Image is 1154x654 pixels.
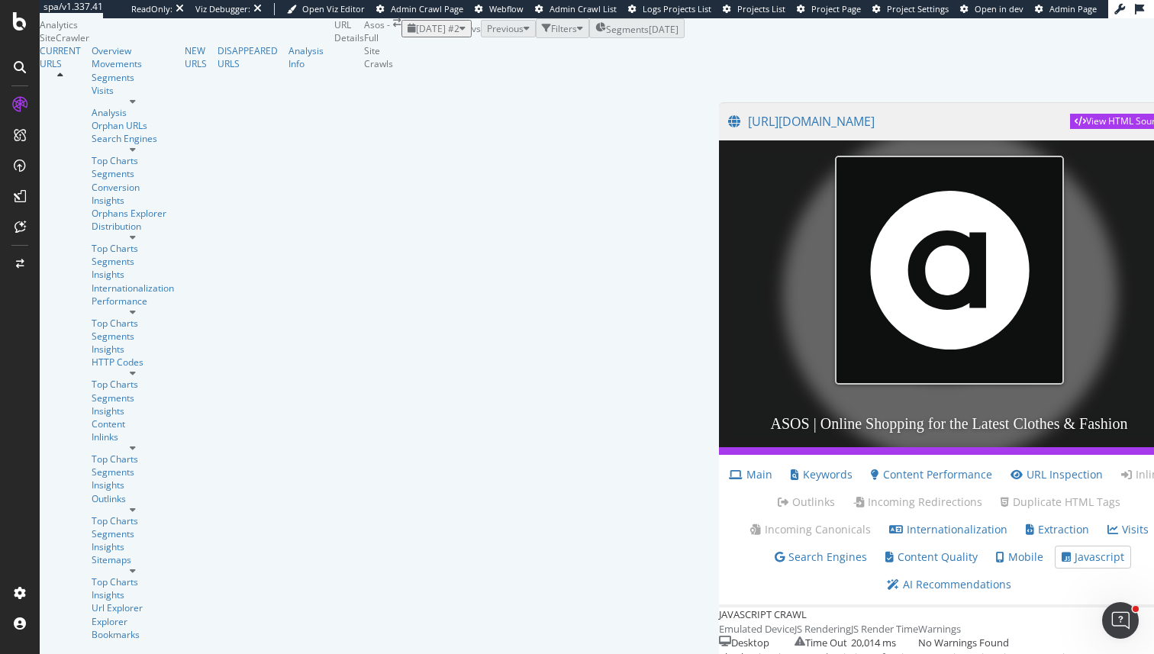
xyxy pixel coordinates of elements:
[92,356,174,369] a: HTTP Codes
[1011,467,1103,482] a: URL Inspection
[92,615,174,641] a: Explorer Bookmarks
[92,514,174,527] div: Top Charts
[1035,3,1097,15] a: Admin Page
[92,317,174,330] a: Top Charts
[805,636,847,650] div: Time Out
[92,575,174,588] a: Top Charts
[92,417,174,430] a: Content
[92,207,174,220] div: Orphans Explorer
[92,553,174,566] div: Sitemaps
[288,44,324,70] div: Analysis Info
[871,467,992,482] a: Content Performance
[628,3,711,15] a: Logs Projects List
[92,71,174,84] a: Segments
[376,3,463,15] a: Admin Crawl Page
[92,181,174,194] a: Conversion
[92,588,174,601] a: Insights
[416,22,459,35] span: 2025 Sep. 23rd #2
[791,467,853,482] a: Keywords
[131,3,172,15] div: ReadOnly:
[887,3,949,14] span: Project Settings
[885,549,978,565] a: Content Quality
[649,23,679,36] div: [DATE]
[472,22,481,35] span: vs
[487,22,524,35] span: Previous
[302,3,365,14] span: Open Viz Editor
[334,18,364,44] div: URL Details
[92,527,174,540] a: Segments
[728,102,1070,140] a: [URL][DOMAIN_NAME]
[92,282,174,295] a: Internationalization
[92,194,174,207] div: Insights
[92,295,174,308] a: Performance
[401,20,472,37] button: [DATE] #2
[996,549,1043,565] a: Mobile
[92,44,174,57] a: Overview
[92,167,174,180] div: Segments
[92,430,174,443] a: Inlinks
[92,540,174,553] div: Insights
[92,492,174,505] a: Outlinks
[92,404,174,417] a: Insights
[92,268,174,281] div: Insights
[92,453,174,466] a: Top Charts
[92,119,174,132] a: Orphan URLs
[185,44,207,70] div: NEW URLS
[391,3,463,14] span: Admin Crawl Page
[92,330,174,343] a: Segments
[92,466,174,478] a: Segments
[889,522,1007,537] a: Internationalization
[606,23,649,36] span: Segments
[811,3,861,14] span: Project Page
[218,44,278,70] a: DISAPPEARED URLS
[872,3,949,15] a: Project Settings
[475,3,524,15] a: Webflow
[750,522,871,537] a: Incoming Canonicals
[92,57,174,70] div: Movements
[1107,522,1149,537] a: Visits
[835,156,1064,385] img: ASOS | Online Shopping for the Latest Clothes & Fashion
[92,84,174,97] div: Visits
[92,343,174,356] a: Insights
[775,549,867,565] a: Search Engines
[643,3,711,14] span: Logs Projects List
[92,132,174,145] div: Search Engines
[40,18,334,31] div: Analytics
[481,20,536,37] button: Previous
[535,3,617,15] a: Admin Crawl List
[1102,602,1139,639] iframe: Intercom live chat
[92,478,174,491] div: Insights
[1049,3,1097,14] span: Admin Page
[92,154,174,167] a: Top Charts
[92,106,174,119] a: Analysis
[731,636,769,650] div: Desktop
[92,391,174,404] div: Segments
[795,622,851,636] div: JS Rendering
[1062,549,1124,565] a: Javascript
[40,44,81,70] a: CURRENT URLS
[960,3,1023,15] a: Open in dev
[92,255,174,268] a: Segments
[92,601,174,614] a: Url Explorer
